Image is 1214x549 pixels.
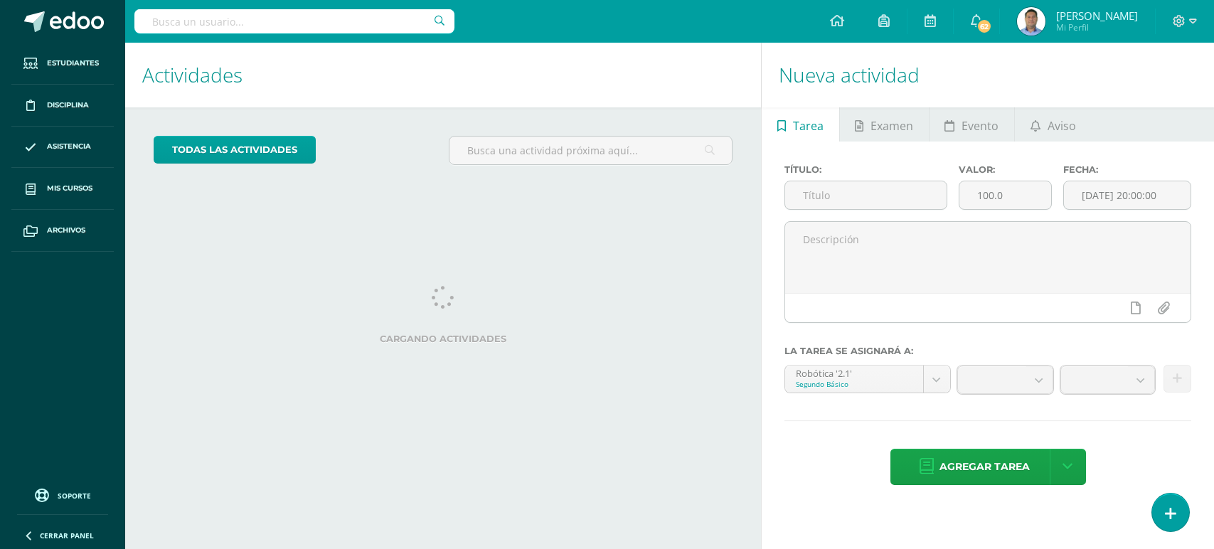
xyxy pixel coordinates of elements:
span: Asistencia [47,141,91,152]
span: Agregar tarea [939,449,1030,484]
div: Segundo Básico [796,379,912,389]
span: Evento [962,109,999,143]
input: Puntos máximos [959,181,1051,209]
a: Robótica '2.1'Segundo Básico [785,366,949,393]
label: Fecha: [1063,164,1191,175]
a: todas las Actividades [154,136,316,164]
span: Aviso [1048,109,1076,143]
span: Estudiantes [47,58,99,69]
h1: Actividades [142,43,744,107]
a: Mis cursos [11,168,114,210]
label: Cargando actividades [154,334,733,344]
span: Cerrar panel [40,531,94,540]
input: Título [785,181,947,209]
span: Mis cursos [47,183,92,194]
a: Evento [930,107,1014,142]
input: Busca una actividad próxima aquí... [449,137,732,164]
a: Estudiantes [11,43,114,85]
label: Valor: [959,164,1052,175]
a: Examen [840,107,929,142]
input: Fecha de entrega [1064,181,1191,209]
span: Examen [870,109,913,143]
a: Asistencia [11,127,114,169]
a: Tarea [762,107,838,142]
span: [PERSON_NAME] [1056,9,1138,23]
img: 32cd89bb7bd1161f90f278858deda293.png [1017,7,1045,36]
a: Soporte [17,485,108,504]
label: La tarea se asignará a: [784,346,1191,356]
a: Disciplina [11,85,114,127]
span: 62 [976,18,992,34]
a: Archivos [11,210,114,252]
span: Archivos [47,225,85,236]
span: Mi Perfil [1056,21,1138,33]
label: Título: [784,164,947,175]
h1: Nueva actividad [779,43,1197,107]
a: Aviso [1015,107,1091,142]
span: Disciplina [47,100,89,111]
div: Robótica '2.1' [796,366,912,379]
span: Soporte [58,491,91,501]
input: Busca un usuario... [134,9,454,33]
span: Tarea [793,109,824,143]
